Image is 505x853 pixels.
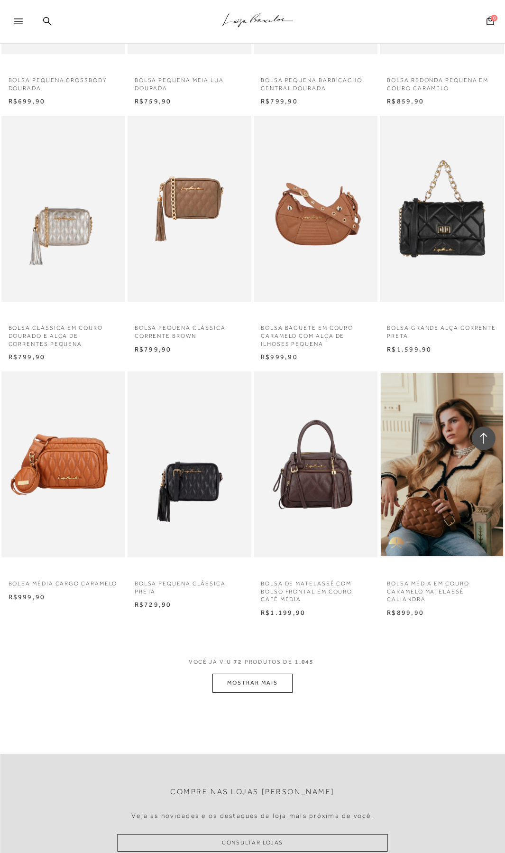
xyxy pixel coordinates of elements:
span: VOCÊ JÁ VIU PRODUTOS DE [189,658,317,665]
a: BOLSA PEQUENA CLÁSSICA CORRENTE BROWN BOLSA PEQUENA CLÁSSICA CORRENTE BROWN [129,117,250,300]
a: BOLSA REDONDA PEQUENA EM COURO CARAMELO [380,71,504,93]
a: BOLSA MÉDIA CARGO CARAMELO BOLSA MÉDIA CARGO CARAMELO [2,373,124,556]
h4: Veja as novidades e os destaques da loja mais próxima de você. [131,812,374,820]
a: BOLSA CLÁSSICA EM COURO DOURADO E ALÇA DE CORRENTES PEQUENA BOLSA CLÁSSICA EM COURO DOURADO E ALÇ... [2,117,124,300]
span: 1.045 [295,658,314,665]
a: BOLSA DE MATELASSÊ COM BOLSO FRONTAL EM COURO CAFÉ MÉDIA BOLSA DE MATELASSÊ COM BOLSO FRONTAL EM ... [255,373,376,556]
a: BOLSA PEQUENA BARBICACHO CENTRAL DOURADA [254,71,377,93]
a: BOLSA MÉDIA EM COURO CARAMELO MATELASSÊ CALIANDRA BOLSA MÉDIA EM COURO CARAMELO MATELASSÊ CALIANDRA [381,373,503,556]
img: BOLSA MÉDIA CARGO CARAMELO [2,373,124,556]
img: golden_caliandra_v6.png [380,529,413,557]
a: BOLSA BAGUETE EM COURO CARAMELO COM ALÇA DE ILHOSES PEQUENA [254,318,377,348]
button: 0 [484,16,497,28]
span: R$799,90 [9,353,46,361]
img: BOLSA CLÁSSICA EM COURO DOURADO E ALÇA DE CORRENTES PEQUENA [2,117,124,300]
img: BOLSA GRANDE ALÇA CORRENTE PRETA [381,117,503,300]
span: R$729,90 [135,601,172,608]
a: BOLSA PEQUENA CLÁSSICA PRETA [128,574,251,596]
a: BOLSA CLÁSSICA EM COURO DOURADO E ALÇA DE CORRENTES PEQUENA [1,318,125,348]
span: R$799,90 [261,97,298,105]
span: 72 [234,658,242,665]
span: R$999,90 [9,593,46,601]
img: BOLSA PEQUENA CLÁSSICA CORRENTE BROWN [129,117,250,300]
a: BOLSA PEQUENA MEIA LUA DOURADA [128,71,251,93]
img: BOLSA BAGUETE EM COURO CARAMELO COM ALÇA DE ILHOSES PEQUENA [255,117,376,300]
span: R$999,90 [261,353,298,361]
a: BOLSA GRANDE ALÇA CORRENTE PRETA BOLSA GRANDE ALÇA CORRENTE PRETA [381,117,503,300]
span: R$1.199,90 [261,609,305,616]
a: BOLSA PEQUENA CLÁSSICA CORRENTE BROWN [128,318,251,340]
a: BOLSA DE MATELASSÊ COM BOLSO FRONTAL EM COURO CAFÉ MÉDIA [254,574,377,603]
span: R$859,90 [387,97,424,105]
a: BOLSA PEQUENA CROSSBODY DOURADA [1,71,125,93]
img: BOLSA DE MATELASSÊ COM BOLSO FRONTAL EM COURO CAFÉ MÉDIA [255,373,376,556]
span: 0 [491,15,497,21]
span: R$899,90 [387,609,424,616]
span: R$799,90 [135,345,172,353]
button: MOSTRAR MAIS [212,674,292,692]
span: R$1.599,90 [387,345,432,353]
img: BOLSA MÉDIA EM COURO CARAMELO MATELASSÊ CALIANDRA [381,373,503,556]
a: BOLSA MÉDIA CARGO CARAMELO [1,574,125,588]
a: BOLSA MÉDIA EM COURO CARAMELO MATELASSÊ CALIANDRA [380,574,504,603]
span: R$759,90 [135,97,172,105]
a: BOLSA BAGUETE EM COURO CARAMELO COM ALÇA DE ILHOSES PEQUENA BOLSA BAGUETE EM COURO CARAMELO COM A... [255,117,376,300]
h2: Compre nas lojas [PERSON_NAME] [170,788,335,797]
a: BOLSA PEQUENA CLÁSSICA PRETA BOLSA PEQUENA CLÁSSICA PRETA [129,373,250,556]
a: BOLSA GRANDE ALÇA CORRENTE PRETA [380,318,504,340]
span: R$699,90 [9,97,46,105]
a: Consultar Lojas [118,834,388,852]
img: BOLSA PEQUENA CLÁSSICA PRETA [129,373,250,556]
